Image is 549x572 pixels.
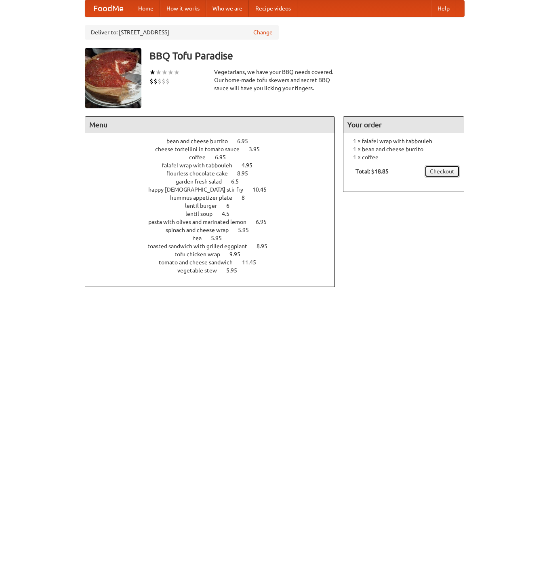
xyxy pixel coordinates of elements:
[166,77,170,86] li: $
[177,267,252,274] a: vegetable stew 5.95
[257,243,276,249] span: 8.95
[185,203,225,209] span: lentil burger
[185,211,244,217] a: lentil soup 4.5
[237,138,256,144] span: 6.95
[170,194,240,201] span: hummus appetizer plate
[162,162,267,169] a: falafel wrap with tabbouleh 4.95
[215,154,234,160] span: 6.95
[159,259,241,266] span: tomato and cheese sandwich
[162,162,240,169] span: falafel wrap with tabbouleh
[249,0,297,17] a: Recipe videos
[149,68,156,77] li: ★
[85,25,279,40] div: Deliver to: [STREET_ADDRESS]
[231,178,247,185] span: 6.5
[176,178,254,185] a: garden fresh salad 6.5
[226,203,238,209] span: 6
[355,168,389,175] b: Total: $18.85
[160,0,206,17] a: How it works
[166,170,263,177] a: flourless chocolate cake 8.95
[189,154,241,160] a: coffee 6.95
[256,219,275,225] span: 6.95
[175,251,228,258] span: tofu chicken wrap
[177,267,225,274] span: vegetable stew
[85,48,141,108] img: angular.jpg
[252,186,275,193] span: 10.45
[229,251,248,258] span: 9.95
[206,0,249,17] a: Who we are
[85,0,132,17] a: FoodMe
[214,68,335,92] div: Vegetarians, we have your BBQ needs covered. Our home-made tofu skewers and secret BBQ sauce will...
[158,77,162,86] li: $
[174,68,180,77] li: ★
[211,235,230,241] span: 5.95
[175,251,255,258] a: tofu chicken wrap 9.95
[347,145,460,153] li: 1 × bean and cheese burrito
[237,170,256,177] span: 8.95
[85,117,335,133] h4: Menu
[162,77,166,86] li: $
[242,162,261,169] span: 4.95
[147,243,282,249] a: toasted sandwich with grilled eggplant 8.95
[166,138,236,144] span: bean and cheese burrito
[193,235,210,241] span: tea
[148,219,255,225] span: pasta with olives and marinated lemon
[166,227,264,233] a: spinach and cheese wrap 5.95
[155,146,248,152] span: cheese tortellini in tomato sauce
[170,194,260,201] a: hummus appetizer plate 8
[166,227,237,233] span: spinach and cheese wrap
[238,227,257,233] span: 5.95
[185,211,221,217] span: lentil soup
[159,259,271,266] a: tomato and cheese sandwich 11.45
[148,219,282,225] a: pasta with olives and marinated lemon 6.95
[166,138,263,144] a: bean and cheese burrito 6.95
[154,77,158,86] li: $
[343,117,464,133] h4: Your order
[347,153,460,161] li: 1 × coffee
[162,68,168,77] li: ★
[425,165,460,177] a: Checkout
[166,170,236,177] span: flourless chocolate cake
[185,203,244,209] a: lentil burger 6
[149,77,154,86] li: $
[168,68,174,77] li: ★
[242,259,264,266] span: 11.45
[155,146,275,152] a: cheese tortellini in tomato sauce 3.95
[148,186,282,193] a: happy [DEMOGRAPHIC_DATA] stir fry 10.45
[222,211,238,217] span: 4.5
[148,186,251,193] span: happy [DEMOGRAPHIC_DATA] stir fry
[156,68,162,77] li: ★
[189,154,214,160] span: coffee
[226,267,245,274] span: 5.95
[347,137,460,145] li: 1 × falafel wrap with tabbouleh
[149,48,465,64] h3: BBQ Tofu Paradise
[193,235,237,241] a: tea 5.95
[431,0,456,17] a: Help
[249,146,268,152] span: 3.95
[132,0,160,17] a: Home
[242,194,253,201] span: 8
[176,178,230,185] span: garden fresh salad
[253,28,273,36] a: Change
[147,243,255,249] span: toasted sandwich with grilled eggplant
